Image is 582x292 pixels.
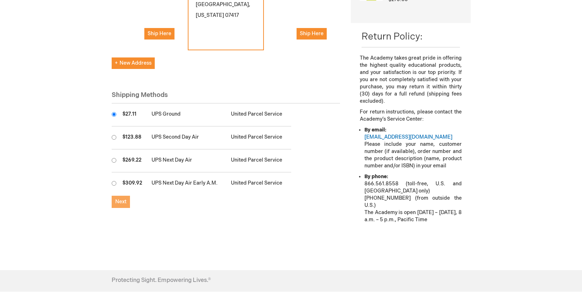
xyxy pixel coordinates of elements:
[227,172,291,195] td: United Parcel Service
[360,108,461,123] p: For return instructions, please contact the Academy’s Service Center:
[148,172,228,195] td: UPS Next Day Air Early A.M.
[115,199,126,205] span: Next
[364,173,388,180] strong: By phone:
[227,103,291,126] td: United Parcel Service
[112,57,155,69] button: New Address
[122,134,141,140] span: $123.88
[249,1,250,8] span: ,
[364,173,461,223] li: 866.561.8558 (toll-free, U.S. and [GEOGRAPHIC_DATA] only) [PHONE_NUMBER] (from outside the U.S.) ...
[115,60,152,66] span: New Address
[112,277,211,284] h4: Protecting Sight. Empowering Lives.®
[364,134,452,140] a: [EMAIL_ADDRESS][DOMAIN_NAME]
[360,55,461,105] p: The Academy takes great pride in offering the highest quality educational products, and your sati...
[148,31,171,37] span: Ship Here
[122,157,141,163] span: $269.22
[364,126,461,170] li: Please include your name, customer number (if available), order number and the product descriptio...
[148,103,228,126] td: UPS Ground
[112,196,130,208] button: Next
[297,28,327,40] button: Ship Here
[144,28,174,40] button: Ship Here
[362,31,423,42] span: Return Policy:
[300,31,323,37] span: Ship Here
[227,126,291,149] td: United Parcel Service
[364,127,386,133] strong: By email:
[122,180,142,186] span: $309.92
[122,111,136,117] span: $27.11
[196,12,224,18] span: [US_STATE]
[148,149,228,172] td: UPS Next Day Air
[112,91,340,104] div: Shipping Methods
[227,149,291,172] td: United Parcel Service
[148,126,228,149] td: UPS Second Day Air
